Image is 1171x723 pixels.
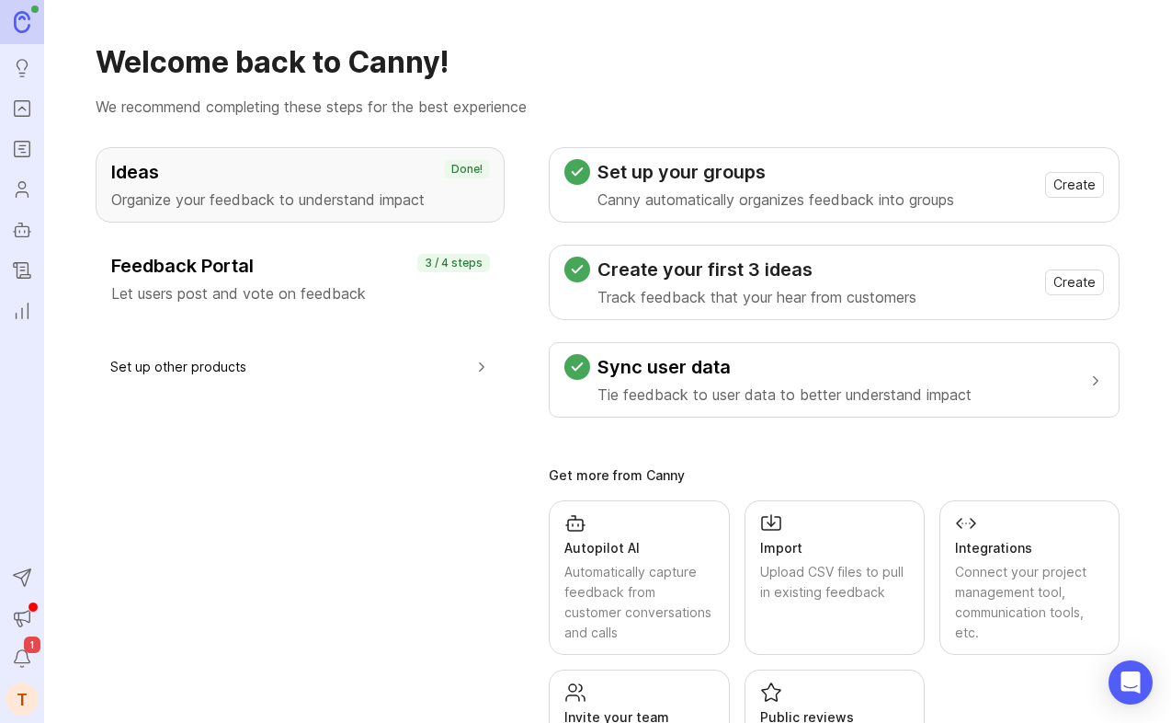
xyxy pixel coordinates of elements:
[955,538,1104,558] div: Integrations
[96,147,505,223] button: IdeasOrganize your feedback to understand impactDone!
[1045,270,1104,295] button: Create
[745,500,925,655] a: ImportUpload CSV files to pull in existing feedback
[110,346,490,387] button: Set up other products
[6,213,39,247] a: Autopilot
[597,384,972,406] p: Tie feedback to user data to better understand impact
[451,162,483,177] p: Done!
[96,96,1120,118] p: We recommend completing these steps for the best experience
[597,257,916,282] h3: Create your first 3 ideas
[6,254,39,287] a: Changelog
[1108,660,1153,705] div: Open Intercom Messenger
[939,500,1120,655] a: IntegrationsConnect your project management tool, communication tools, etc.
[6,294,39,327] a: Reporting
[6,642,39,675] button: Notifications
[6,52,39,85] a: Ideas
[597,189,954,211] p: Canny automatically organizes feedback into groups
[6,683,39,716] button: T
[6,92,39,125] a: Portal
[111,253,489,279] h3: Feedback Portal
[564,538,713,558] div: Autopilot AI
[549,469,1120,482] div: Get more from Canny
[597,354,972,380] h3: Sync user data
[1053,176,1096,194] span: Create
[24,637,40,653] span: 1
[564,343,1104,417] button: Sync user dataTie feedback to user data to better understand impact
[955,562,1104,643] div: Connect your project management tool, communication tools, etc.
[6,132,39,166] a: Roadmaps
[96,44,1120,81] h1: Welcome back to Canny!
[564,562,713,643] div: Automatically capture feedback from customer conversations and calls
[760,538,909,558] div: Import
[96,241,505,316] button: Feedback PortalLet users post and vote on feedback3 / 4 steps
[14,11,30,32] img: Canny Home
[1045,172,1104,198] button: Create
[549,500,729,655] a: Autopilot AIAutomatically capture feedback from customer conversations and calls
[1053,273,1096,292] span: Create
[425,256,483,270] p: 3 / 4 steps
[597,159,954,185] h3: Set up your groups
[111,159,489,185] h3: Ideas
[597,286,916,308] p: Track feedback that your hear from customers
[760,562,909,602] div: Upload CSV files to pull in existing feedback
[6,561,39,594] button: Send to Autopilot
[111,282,489,304] p: Let users post and vote on feedback
[6,602,39,635] button: Announcements
[6,173,39,206] a: Users
[111,189,489,211] p: Organize your feedback to understand impact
